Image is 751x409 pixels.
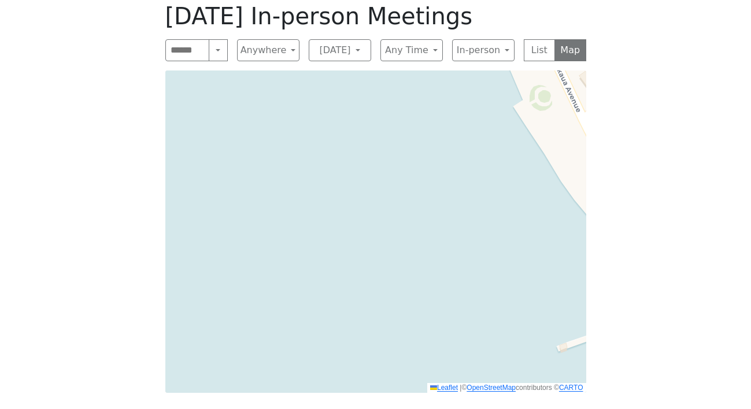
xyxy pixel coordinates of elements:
button: In-person [452,39,515,61]
button: [DATE] [309,39,371,61]
button: Anywhere [237,39,299,61]
a: CARTO [559,384,583,392]
button: Search [209,39,227,61]
input: Search [165,39,210,61]
button: Any Time [380,39,443,61]
div: © contributors © [427,383,586,393]
a: OpenStreetMap [467,384,516,392]
span: | [460,384,461,392]
a: Leaflet [430,384,458,392]
button: Map [554,39,586,61]
h1: [DATE] In-person Meetings [165,2,586,30]
button: List [524,39,556,61]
